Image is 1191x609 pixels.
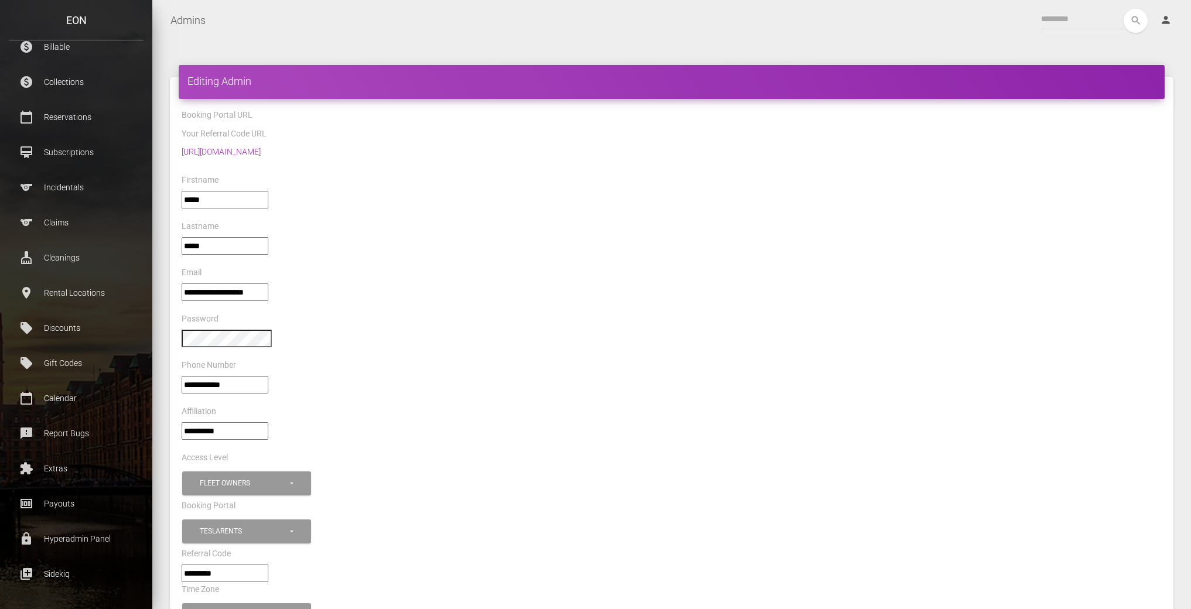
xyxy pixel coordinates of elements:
p: Payouts [18,495,135,512]
a: person [1151,9,1182,32]
label: Your Referral Code URL [182,128,267,140]
a: sports Incidentals [9,173,144,202]
p: Cleanings [18,249,135,266]
label: Phone Number [182,360,236,371]
p: Collections [18,73,135,91]
p: Claims [18,214,135,231]
label: Booking Portal [182,500,236,512]
p: Hyperadmin Panel [18,530,135,548]
button: Fleet Owners [182,471,311,495]
a: local_offer Gift Codes [9,348,144,378]
label: Referral Code [182,548,231,560]
a: paid Collections [9,67,144,97]
div: Fleet Owners [200,478,288,488]
a: [URL][DOMAIN_NAME] [182,147,261,156]
p: Extras [18,460,135,477]
label: Time Zone [182,584,219,596]
a: local_offer Discounts [9,313,144,343]
label: Email [182,267,202,279]
label: Password [182,313,219,325]
a: place Rental Locations [9,278,144,307]
p: Reservations [18,108,135,126]
a: cleaning_services Cleanings [9,243,144,272]
p: Subscriptions [18,143,135,161]
a: lock Hyperadmin Panel [9,524,144,553]
a: calendar_today Reservations [9,102,144,132]
p: Billable [18,38,135,56]
div: TeslaRents [200,526,288,536]
label: Affiliation [182,406,216,418]
a: calendar_today Calendar [9,384,144,413]
a: queue Sidekiq [9,559,144,589]
a: money Payouts [9,489,144,518]
button: TeslaRents [182,519,311,543]
p: Report Bugs [18,425,135,442]
p: Calendar [18,389,135,407]
a: sports Claims [9,208,144,237]
a: feedback Report Bugs [9,419,144,448]
h4: Editing Admin [187,74,1156,88]
a: Admins [170,6,206,35]
a: card_membership Subscriptions [9,138,144,167]
p: Incidentals [18,179,135,196]
p: Discounts [18,319,135,337]
button: search [1124,9,1148,33]
label: Access Level [182,452,228,464]
p: Gift Codes [18,354,135,372]
p: Sidekiq [18,565,135,583]
i: person [1160,14,1172,26]
a: extension Extras [9,454,144,483]
p: Rental Locations [18,284,135,302]
label: Booking Portal URL [182,110,252,121]
label: Lastname [182,221,219,232]
label: Firstname [182,175,219,186]
a: paid Billable [9,32,144,61]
